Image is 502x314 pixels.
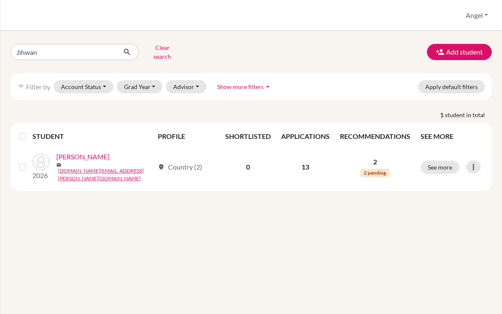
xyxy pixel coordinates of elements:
[340,157,410,167] p: 2
[158,162,202,172] div: Country (2)
[335,126,415,147] th: RECOMMENDATIONS
[26,83,50,91] span: Filter by
[139,41,186,63] button: Clear search
[153,126,220,147] th: PROFILE
[158,164,165,170] span: location_on
[32,126,153,147] th: STUDENT
[421,161,459,174] button: See more
[117,80,163,93] button: Grad Year
[276,147,335,187] td: 13
[11,44,116,60] input: Find student by name...
[427,44,492,60] button: Add student
[32,170,49,181] p: 2026
[210,80,279,93] button: Show more filtersarrow_drop_up
[166,80,206,93] button: Advisor
[462,7,492,23] button: Angel
[217,83,264,90] span: Show more filters
[32,153,49,170] img: Kim, Jihwan
[17,83,24,90] i: filter_list
[58,167,154,182] a: [DOMAIN_NAME][EMAIL_ADDRESS][PERSON_NAME][DOMAIN_NAME]
[220,147,276,187] td: 0
[54,80,113,93] button: Account Status
[445,110,492,119] span: student in total
[56,162,61,167] span: mail
[220,126,276,147] th: SHORTLISTED
[360,169,389,177] span: 2 pending
[56,152,110,162] a: [PERSON_NAME]
[440,110,445,119] strong: 1
[276,126,335,147] th: APPLICATIONS
[264,82,272,91] i: arrow_drop_up
[418,80,485,93] button: Apply default filters
[415,126,488,147] th: SEE MORE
